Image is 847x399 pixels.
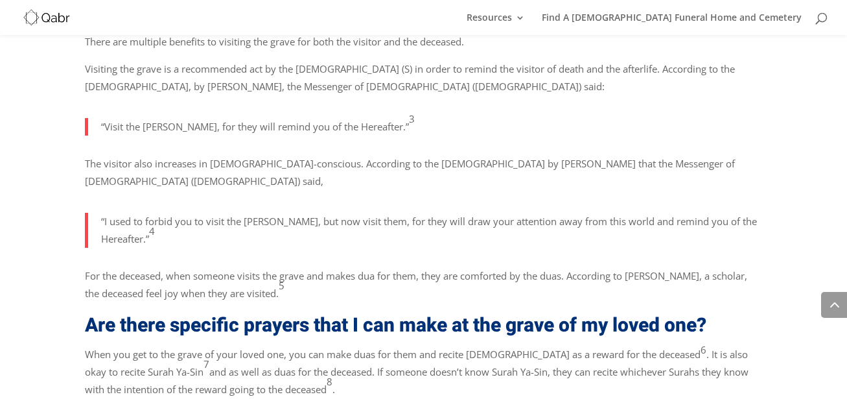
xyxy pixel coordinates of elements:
[467,13,525,35] a: Resources
[85,267,763,312] p: For the deceased, when someone visits the grave and makes dua for them, they are comforted by the...
[327,375,332,388] sup: 8
[149,224,155,237] sup: 4
[701,343,706,356] sup: 6
[85,60,763,105] p: Visiting the grave is a recommended act by the [DEMOGRAPHIC_DATA] (S) in order to remind the visi...
[85,312,763,346] h3: Are there specific prayers that I can make at the grave of my loved one?
[85,155,763,200] p: The visitor also increases in [DEMOGRAPHIC_DATA]-conscious. According to the [DEMOGRAPHIC_DATA] b...
[542,13,802,35] a: Find A [DEMOGRAPHIC_DATA] Funeral Home and Cemetery
[101,118,763,136] p: “Visit the [PERSON_NAME], for they will remind you of the Hereafter.”
[85,33,763,60] p: There are multiple benefits to visiting the grave for both the visitor and the deceased.
[22,8,71,27] img: Qabr
[279,279,284,292] sup: 5
[101,213,763,248] p: “I used to forbid you to visit the [PERSON_NAME], but now visit them, for they will draw your att...
[203,357,209,370] sup: 7
[409,112,415,125] sup: 3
